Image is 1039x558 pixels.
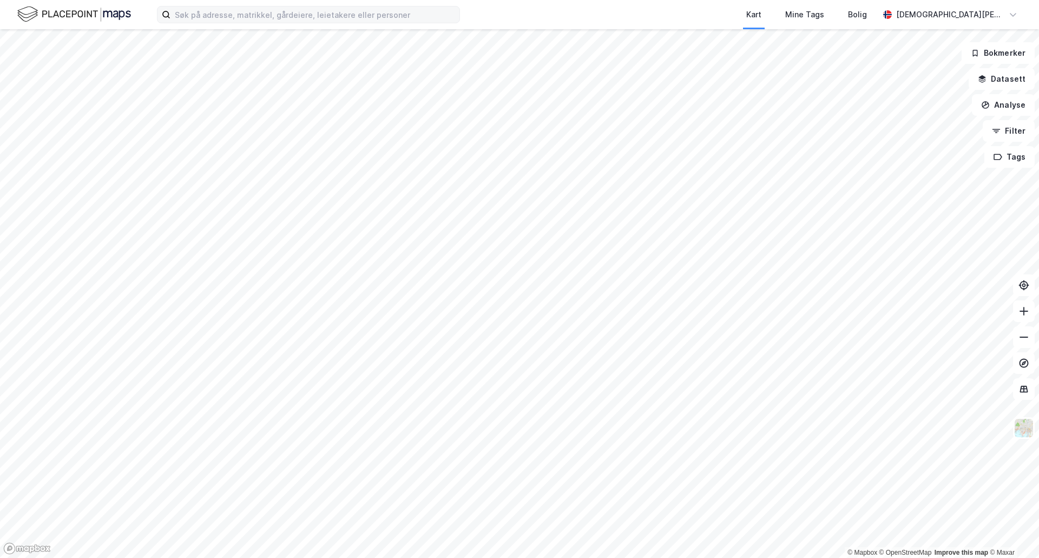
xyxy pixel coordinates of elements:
[746,8,761,21] div: Kart
[896,8,1004,21] div: [DEMOGRAPHIC_DATA][PERSON_NAME]
[785,8,824,21] div: Mine Tags
[17,5,131,24] img: logo.f888ab2527a4732fd821a326f86c7f29.svg
[985,506,1039,558] div: Kontrollprogram for chat
[170,6,459,23] input: Søk på adresse, matrikkel, gårdeiere, leietakere eller personer
[985,506,1039,558] iframe: Chat Widget
[848,8,867,21] div: Bolig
